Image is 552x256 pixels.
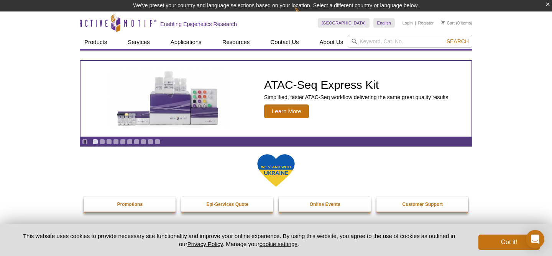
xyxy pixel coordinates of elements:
[318,18,370,28] a: [GEOGRAPHIC_DATA]
[447,38,469,44] span: Search
[154,139,160,145] a: Go to slide 10
[99,139,105,145] a: Go to slide 2
[80,61,472,137] article: ATAC-Seq Express Kit
[148,139,153,145] a: Go to slide 9
[106,139,112,145] a: Go to slide 3
[12,232,466,248] p: This website uses cookies to provide necessary site functionality and improve your online experie...
[257,153,295,188] img: We Stand With Ukraine
[80,61,472,137] a: ATAC-Seq Express Kit ATAC-Seq Express Kit Simplified, faster ATAC-Seq workflow delivering the sam...
[160,21,237,28] h2: Enabling Epigenetics Research
[441,18,472,28] li: (0 items)
[80,35,112,49] a: Products
[310,202,340,207] strong: Online Events
[376,197,469,212] a: Customer Support
[117,202,143,207] strong: Promotions
[294,6,315,24] img: Change Here
[264,104,309,118] span: Learn More
[418,20,434,26] a: Register
[478,235,540,250] button: Got it!
[113,139,119,145] a: Go to slide 4
[120,139,126,145] a: Go to slide 5
[134,139,140,145] a: Go to slide 7
[218,35,255,49] a: Resources
[127,139,133,145] a: Go to slide 6
[141,139,146,145] a: Go to slide 8
[264,79,448,91] h2: ATAC-Seq Express Kit
[206,202,248,207] strong: Epi-Services Quote
[348,35,472,48] input: Keyword, Cat. No.
[123,35,154,49] a: Services
[402,202,443,207] strong: Customer Support
[441,20,455,26] a: Cart
[415,18,416,28] li: |
[92,139,98,145] a: Go to slide 1
[444,38,471,45] button: Search
[105,70,232,128] img: ATAC-Seq Express Kit
[526,230,544,248] div: Open Intercom Messenger
[84,197,176,212] a: Promotions
[266,35,303,49] a: Contact Us
[187,241,223,247] a: Privacy Policy
[402,20,413,26] a: Login
[279,197,371,212] a: Online Events
[373,18,395,28] a: English
[315,35,348,49] a: About Us
[181,197,274,212] a: Epi-Services Quote
[441,21,445,24] img: Your Cart
[264,94,448,101] p: Simplified, faster ATAC-Seq workflow delivering the same great quality results
[166,35,206,49] a: Applications
[260,241,297,247] button: cookie settings
[82,139,88,145] a: Toggle autoplay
